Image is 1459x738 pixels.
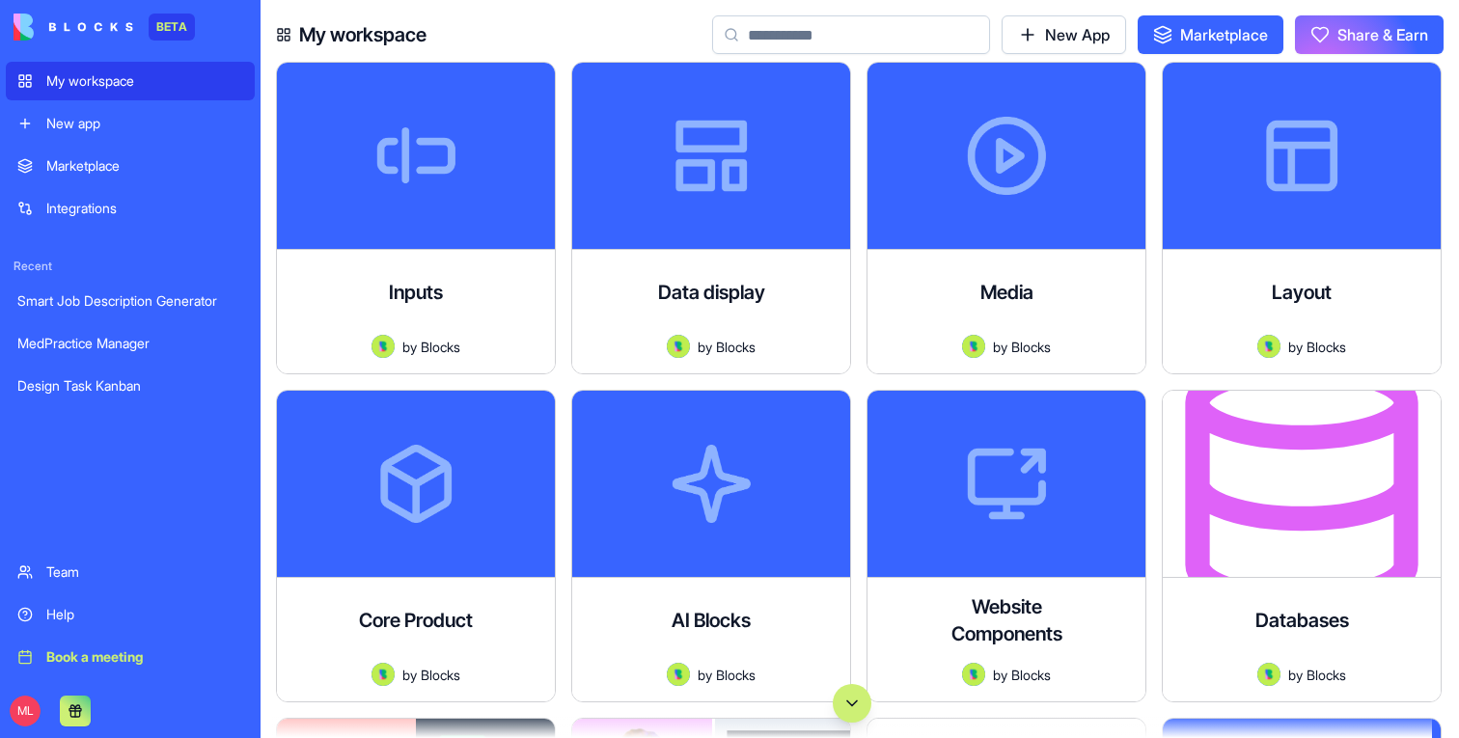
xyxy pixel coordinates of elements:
a: My workspace [6,62,255,100]
span: by [993,665,1007,685]
h4: Core Product [359,607,473,634]
img: Avatar [1257,663,1280,686]
span: Blocks [421,665,460,685]
img: Avatar [962,663,985,686]
h4: Databases [1255,607,1349,634]
span: Share & Earn [1337,23,1428,46]
img: Avatar [667,335,690,358]
span: Blocks [1011,665,1051,685]
img: Avatar [1257,335,1280,358]
span: Blocks [716,337,756,357]
span: Blocks [1307,665,1346,685]
div: Team [46,562,243,582]
span: Blocks [421,337,460,357]
a: Help [6,595,255,634]
a: Marketplace [1138,15,1283,54]
span: by [1288,337,1303,357]
h4: Inputs [389,279,443,306]
a: Smart Job Description Generator [6,282,255,320]
span: by [402,337,417,357]
h4: Media [980,279,1033,306]
a: MediaAvatarbyBlocks [867,62,1146,374]
span: by [1288,665,1303,685]
h4: AI Blocks [672,607,751,634]
div: MedPractice Manager [17,334,243,353]
img: logo [14,14,133,41]
a: MedPractice Manager [6,324,255,363]
a: DatabasesAvatarbyBlocks [1162,390,1442,702]
div: Integrations [46,199,243,218]
a: AI BlocksAvatarbyBlocks [571,390,851,702]
span: by [993,337,1007,357]
a: Website ComponentsAvatarbyBlocks [867,390,1146,702]
a: Core ProductAvatarbyBlocks [276,390,556,702]
a: New App [1002,15,1126,54]
h4: Layout [1272,279,1332,306]
span: ML [10,696,41,726]
div: Book a meeting [46,647,243,667]
div: Marketplace [46,156,243,176]
div: BETA [149,14,195,41]
img: Avatar [372,663,395,686]
span: by [698,337,712,357]
img: Avatar [372,335,395,358]
button: Scroll to bottom [833,684,871,723]
img: Avatar [962,335,985,358]
div: My workspace [46,71,243,91]
div: Smart Job Description Generator [17,291,243,311]
h4: My workspace [299,21,427,48]
span: by [698,665,712,685]
a: Data displayAvatarbyBlocks [571,62,851,374]
div: Design Task Kanban [17,376,243,396]
a: Design Task Kanban [6,367,255,405]
span: Blocks [1011,337,1051,357]
img: Avatar [667,663,690,686]
a: Integrations [6,189,255,228]
a: Marketplace [6,147,255,185]
div: Help [46,605,243,624]
a: New app [6,104,255,143]
h4: Data display [658,279,765,306]
span: Blocks [716,665,756,685]
a: LayoutAvatarbyBlocks [1162,62,1442,374]
div: New app [46,114,243,133]
a: Book a meeting [6,638,255,676]
span: Blocks [1307,337,1346,357]
a: Team [6,553,255,591]
button: Share & Earn [1295,15,1444,54]
span: by [402,665,417,685]
a: BETA [14,14,195,41]
span: Recent [6,259,255,274]
h4: Website Components [929,593,1084,647]
a: InputsAvatarbyBlocks [276,62,556,374]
